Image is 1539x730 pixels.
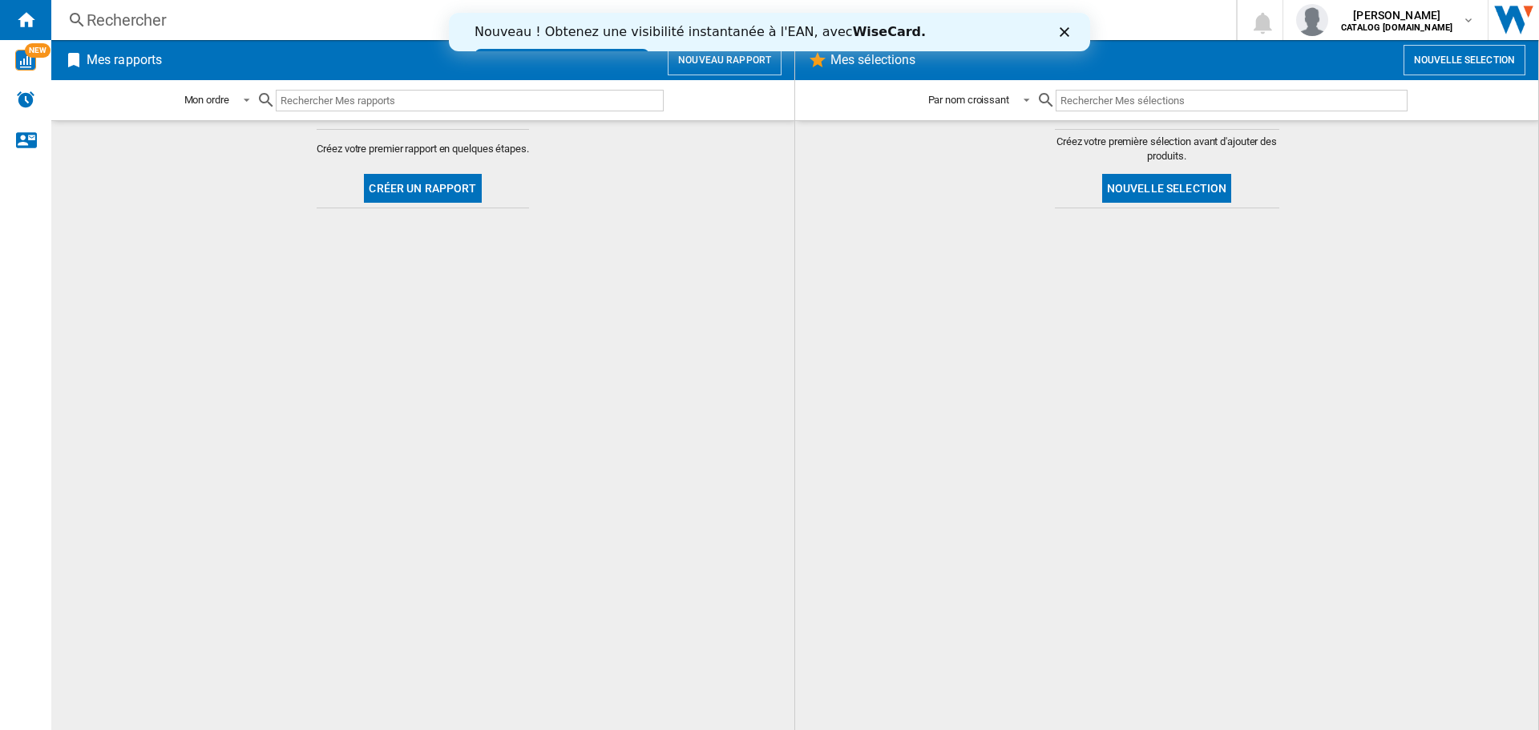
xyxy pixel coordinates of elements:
[1341,7,1452,23] span: [PERSON_NAME]
[668,45,782,75] button: Nouveau rapport
[1056,90,1408,111] input: Rechercher Mes sélections
[1404,45,1525,75] button: Nouvelle selection
[317,142,528,156] span: Créez votre premier rapport en quelques étapes.
[611,14,627,24] div: Close
[1102,174,1232,203] button: Nouvelle selection
[25,43,50,58] span: NEW
[184,94,229,106] div: Mon ordre
[83,45,165,75] h2: Mes rapports
[449,13,1090,51] iframe: Intercom live chat banner
[276,90,664,111] input: Rechercher Mes rapports
[928,94,1009,106] div: Par nom croissant
[827,45,919,75] h2: Mes sélections
[87,9,1194,31] div: Rechercher
[1296,4,1328,36] img: profile.jpg
[1341,22,1452,33] b: CATALOG [DOMAIN_NAME]
[1055,135,1279,163] span: Créez votre première sélection avant d'ajouter des produits.
[16,90,35,109] img: alerts-logo.svg
[15,50,36,71] img: wise-card.svg
[364,174,481,203] button: Créer un rapport
[26,36,200,55] a: Essayez dès maintenant !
